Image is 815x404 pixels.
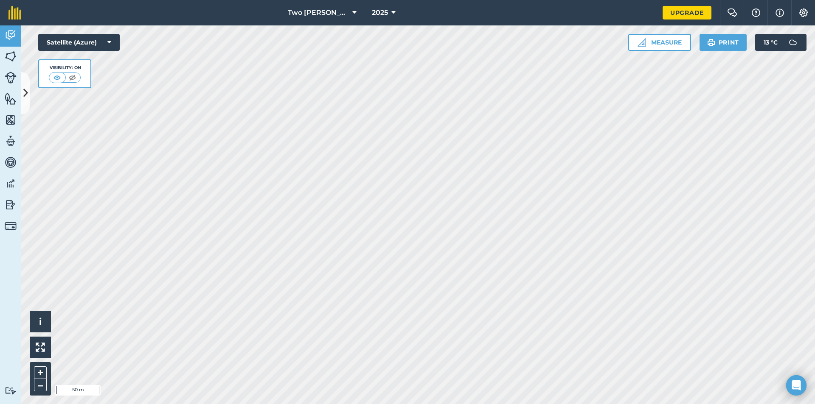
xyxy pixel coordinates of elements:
[700,34,747,51] button: Print
[707,37,715,47] img: svg+xml;base64,PHN2ZyB4bWxucz0iaHR0cDovL3d3dy53My5vcmcvMjAwMC9zdmciIHdpZHRoPSIxOSIgaGVpZ2h0PSIyNC...
[755,34,807,51] button: 13 °C
[764,34,778,51] span: 13 ° C
[5,198,17,211] img: svg+xml;base64,PD94bWwgdmVyc2lvbj0iMS4wIiBlbmNvZGluZz0idXRmLTgiPz4KPCEtLSBHZW5lcmF0b3I6IEFkb2JlIE...
[34,366,47,379] button: +
[39,316,42,327] span: i
[52,73,62,82] img: svg+xml;base64,PHN2ZyB4bWxucz0iaHR0cDovL3d3dy53My5vcmcvMjAwMC9zdmciIHdpZHRoPSI1MCIgaGVpZ2h0PSI0MC...
[784,34,801,51] img: svg+xml;base64,PD94bWwgdmVyc2lvbj0iMS4wIiBlbmNvZGluZz0idXRmLTgiPz4KPCEtLSBHZW5lcmF0b3I6IEFkb2JlIE...
[67,73,78,82] img: svg+xml;base64,PHN2ZyB4bWxucz0iaHR0cDovL3d3dy53My5vcmcvMjAwMC9zdmciIHdpZHRoPSI1MCIgaGVpZ2h0PSI0MC...
[5,156,17,169] img: svg+xml;base64,PD94bWwgdmVyc2lvbj0iMS4wIiBlbmNvZGluZz0idXRmLTgiPz4KPCEtLSBHZW5lcmF0b3I6IEFkb2JlIE...
[34,379,47,391] button: –
[751,8,761,17] img: A question mark icon
[5,220,17,232] img: svg+xml;base64,PD94bWwgdmVyc2lvbj0iMS4wIiBlbmNvZGluZz0idXRmLTgiPz4KPCEtLSBHZW5lcmF0b3I6IEFkb2JlIE...
[786,375,807,396] div: Open Intercom Messenger
[30,311,51,332] button: i
[36,343,45,352] img: Four arrows, one pointing top left, one top right, one bottom right and the last bottom left
[288,8,349,18] span: Two [PERSON_NAME]
[49,64,81,71] div: Visibility: On
[5,92,17,105] img: svg+xml;base64,PHN2ZyB4bWxucz0iaHR0cDovL3d3dy53My5vcmcvMjAwMC9zdmciIHdpZHRoPSI1NiIgaGVpZ2h0PSI2MC...
[372,8,388,18] span: 2025
[5,50,17,63] img: svg+xml;base64,PHN2ZyB4bWxucz0iaHR0cDovL3d3dy53My5vcmcvMjAwMC9zdmciIHdpZHRoPSI1NiIgaGVpZ2h0PSI2MC...
[5,135,17,148] img: svg+xml;base64,PD94bWwgdmVyc2lvbj0iMS4wIiBlbmNvZGluZz0idXRmLTgiPz4KPCEtLSBHZW5lcmF0b3I6IEFkb2JlIE...
[638,38,646,47] img: Ruler icon
[628,34,691,51] button: Measure
[663,6,711,20] a: Upgrade
[5,177,17,190] img: svg+xml;base64,PD94bWwgdmVyc2lvbj0iMS4wIiBlbmNvZGluZz0idXRmLTgiPz4KPCEtLSBHZW5lcmF0b3I6IEFkb2JlIE...
[5,29,17,42] img: svg+xml;base64,PD94bWwgdmVyc2lvbj0iMS4wIiBlbmNvZGluZz0idXRmLTgiPz4KPCEtLSBHZW5lcmF0b3I6IEFkb2JlIE...
[5,387,17,395] img: svg+xml;base64,PD94bWwgdmVyc2lvbj0iMS4wIiBlbmNvZGluZz0idXRmLTgiPz4KPCEtLSBHZW5lcmF0b3I6IEFkb2JlIE...
[5,72,17,84] img: svg+xml;base64,PD94bWwgdmVyc2lvbj0iMS4wIiBlbmNvZGluZz0idXRmLTgiPz4KPCEtLSBHZW5lcmF0b3I6IEFkb2JlIE...
[5,114,17,126] img: svg+xml;base64,PHN2ZyB4bWxucz0iaHR0cDovL3d3dy53My5vcmcvMjAwMC9zdmciIHdpZHRoPSI1NiIgaGVpZ2h0PSI2MC...
[727,8,737,17] img: Two speech bubbles overlapping with the left bubble in the forefront
[8,6,21,20] img: fieldmargin Logo
[798,8,809,17] img: A cog icon
[38,34,120,51] button: Satellite (Azure)
[776,8,784,18] img: svg+xml;base64,PHN2ZyB4bWxucz0iaHR0cDovL3d3dy53My5vcmcvMjAwMC9zdmciIHdpZHRoPSIxNyIgaGVpZ2h0PSIxNy...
